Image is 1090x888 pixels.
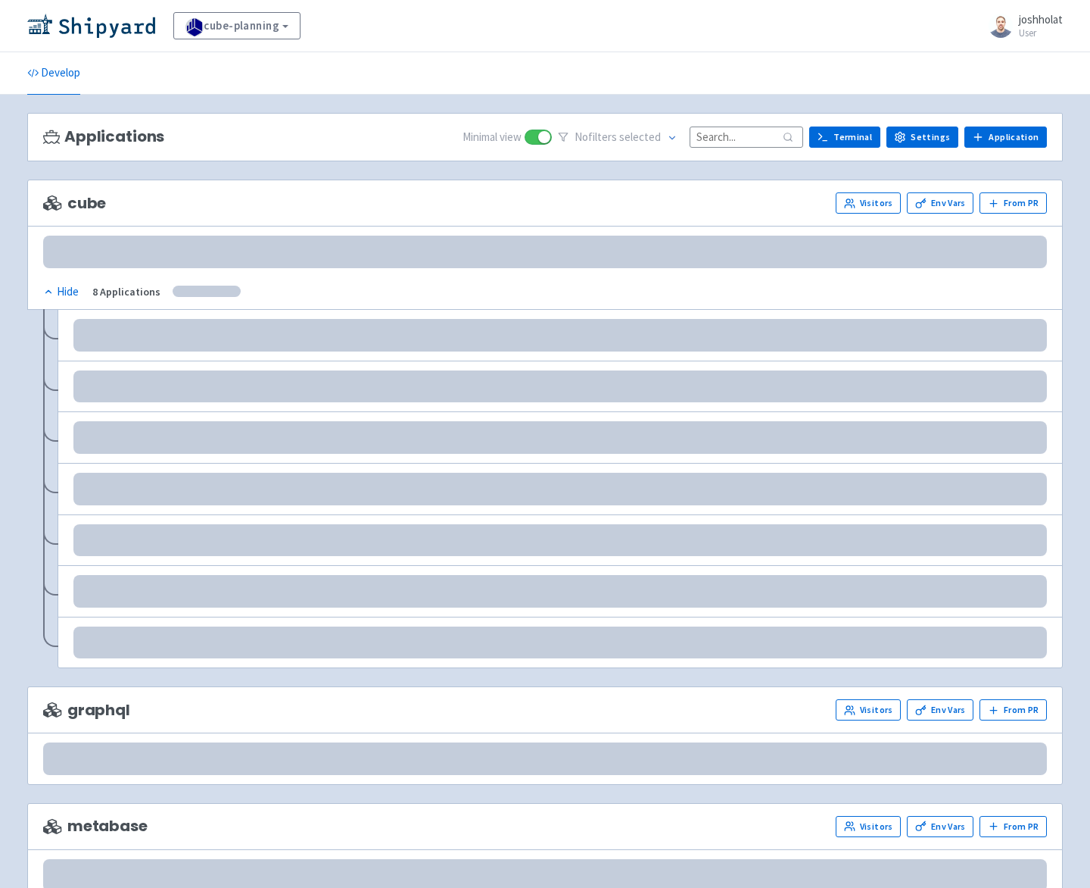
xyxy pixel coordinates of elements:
input: Search... [690,127,803,147]
img: Shipyard logo [27,14,155,38]
a: Env Vars [907,816,973,837]
span: cube [43,195,106,212]
a: joshholat User [979,14,1063,38]
div: Hide [43,283,79,301]
button: From PR [979,816,1047,837]
a: Develop [27,52,80,95]
a: Visitors [836,699,901,721]
a: cube-planning [173,12,301,39]
span: No filter s [575,129,661,146]
div: 8 Applications [92,283,160,301]
button: From PR [979,192,1047,214]
small: User [1019,28,1063,38]
span: metabase [43,818,148,835]
span: joshholat [1019,12,1063,27]
a: Visitors [836,192,901,214]
a: Env Vars [907,699,973,721]
a: Env Vars [907,192,973,214]
a: Terminal [809,127,880,148]
a: Application [964,127,1047,148]
a: Visitors [836,816,901,837]
button: From PR [979,699,1047,721]
span: Minimal view [462,129,522,146]
button: Hide [43,283,80,301]
span: graphql [43,702,130,719]
a: Settings [886,127,958,148]
h3: Applications [43,128,164,145]
span: selected [619,130,661,144]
